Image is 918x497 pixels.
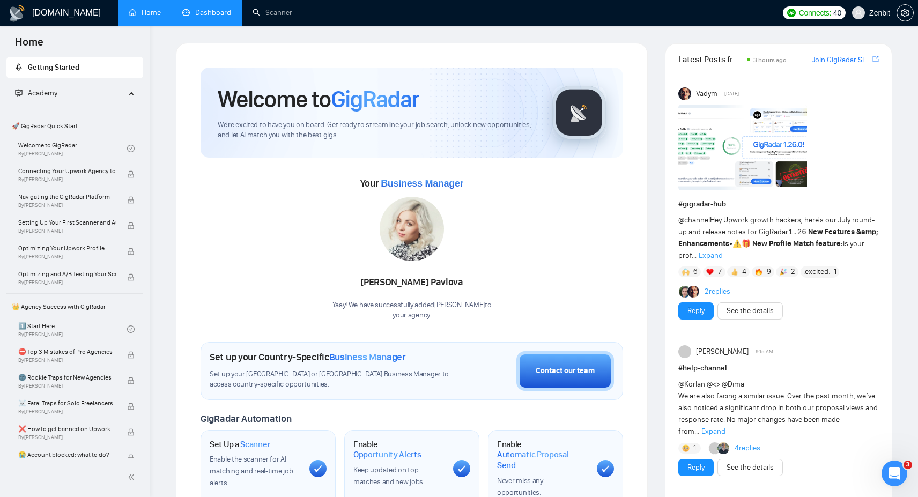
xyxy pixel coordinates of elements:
span: 9 [767,266,771,277]
span: GigRadar Automation [201,413,291,425]
span: Connects: [799,7,831,19]
span: Connecting Your Upwork Agency to GigRadar [18,166,116,176]
a: searchScanner [253,8,292,17]
button: Reply [678,302,714,320]
span: check-circle [127,145,135,152]
span: ⚠️ [732,239,742,248]
img: Viktor Ostashevskyi [717,442,729,454]
span: fund-projection-screen [15,89,23,97]
img: 🥺 [682,444,690,452]
strong: New Profile Match feature: [752,239,843,248]
span: By [PERSON_NAME] [18,409,116,415]
h1: Enable [353,439,445,460]
span: lock [127,248,135,255]
span: Opportunity Alerts [353,449,421,460]
span: By [PERSON_NAME] [18,279,116,286]
span: By [PERSON_NAME] [18,383,116,389]
img: 🔥 [755,268,762,276]
a: Reply [687,305,705,317]
span: Business Manager [329,351,406,363]
span: By [PERSON_NAME] [18,176,116,183]
span: Enable the scanner for AI matching and real-time job alerts. [210,455,293,487]
span: By [PERSON_NAME] [18,254,116,260]
img: 🎉 [780,268,787,276]
iframe: Intercom live chat [882,461,907,486]
span: Academy [15,88,57,98]
span: lock [127,428,135,436]
span: By [PERSON_NAME] [18,228,116,234]
span: Set up your [GEOGRAPHIC_DATA] or [GEOGRAPHIC_DATA] Business Manager to access country-specific op... [210,369,452,390]
span: lock [127,403,135,410]
button: setting [897,4,914,21]
span: [DATE] [724,89,739,99]
span: 4 [742,266,746,277]
span: Expand [701,427,725,436]
span: lock [127,377,135,384]
a: Join GigRadar Slack Community [812,54,870,66]
span: setting [897,9,913,17]
span: Automatic Proposal Send [497,449,588,470]
h1: Set Up a [210,439,270,450]
a: dashboardDashboard [182,8,231,17]
h1: Set up your Country-Specific [210,351,406,363]
span: Your [360,177,464,189]
span: 40 [833,7,841,19]
span: Business Manager [381,178,463,189]
p: your agency . [332,310,492,321]
span: 7 [718,266,722,277]
a: See the details [727,462,774,473]
span: Navigating the GigRadar Platform [18,191,116,202]
a: Reply [687,462,705,473]
span: 2 [791,266,795,277]
span: 🌚 Rookie Traps for New Agencies [18,372,116,383]
span: 9:15 AM [756,347,773,357]
div: Yaay! We have successfully added [PERSON_NAME] to [332,300,492,321]
h1: # gigradar-hub [678,198,879,210]
span: user [855,9,862,17]
span: Hey Upwork growth hackers, here's our July round-up and release notes for GigRadar • is your prof... [678,216,878,260]
div: [PERSON_NAME] Pavlova [332,273,492,292]
a: setting [897,9,914,17]
img: 1687098630213-135.jpg [380,197,444,261]
span: [PERSON_NAME] [696,346,749,358]
button: Reply [678,459,714,476]
span: We're excited to have you on board. Get ready to streamline your job search, unlock new opportuni... [218,120,535,140]
li: Getting Started [6,57,143,78]
span: double-left [128,472,138,483]
span: Vadym [696,88,717,100]
span: Academy [28,88,57,98]
span: 3 hours ago [753,56,787,64]
span: lock [127,196,135,204]
img: ❤️ [706,268,714,276]
h1: # help-channel [678,362,879,374]
span: export [872,55,879,63]
span: ⛔ Top 3 Mistakes of Pro Agencies [18,346,116,357]
span: By [PERSON_NAME] [18,434,116,441]
button: See the details [717,302,783,320]
span: 🎁 [742,239,751,248]
span: 3 [904,461,912,469]
span: lock [127,170,135,178]
code: 1.26 [788,228,806,236]
span: Optimizing and A/B Testing Your Scanner for Better Results [18,269,116,279]
span: rocket [15,63,23,71]
span: 🚀 GigRadar Quick Start [8,115,142,137]
span: Setting Up Your First Scanner and Auto-Bidder [18,217,116,228]
span: Never miss any opportunities. [497,476,543,497]
span: ☠️ Fatal Traps for Solo Freelancers [18,398,116,409]
img: 🙌 [682,268,690,276]
a: homeHome [129,8,161,17]
span: Latest Posts from the GigRadar Community [678,53,744,66]
span: Keep updated on top matches and new jobs. [353,465,425,486]
span: ❌ How to get banned on Upwork [18,424,116,434]
button: Contact our team [516,351,614,391]
img: upwork-logo.png [787,9,796,17]
span: :excited: [803,266,830,278]
a: 1️⃣ Start HereBy[PERSON_NAME] [18,317,127,341]
img: 👍 [731,268,738,276]
a: 4replies [735,443,760,454]
a: See the details [727,305,774,317]
a: 2replies [705,286,730,297]
h1: Welcome to [218,85,419,114]
span: Scanner [240,439,270,450]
